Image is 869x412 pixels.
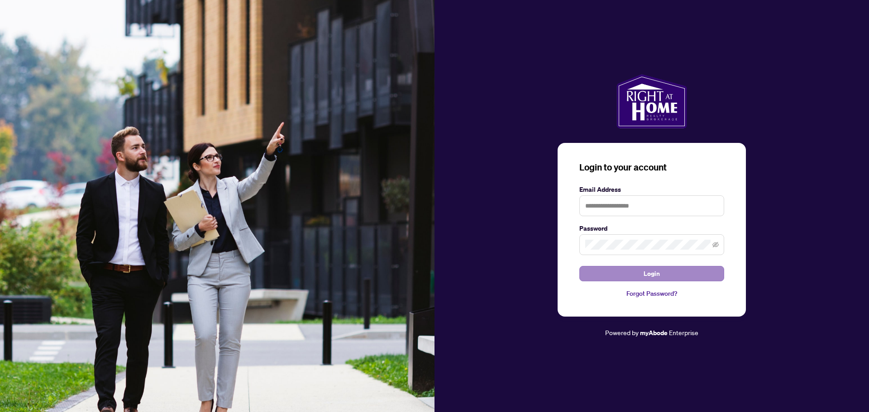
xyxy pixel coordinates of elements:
[605,328,639,336] span: Powered by
[579,289,724,298] a: Forgot Password?
[579,266,724,281] button: Login
[669,328,698,336] span: Enterprise
[579,223,724,233] label: Password
[644,266,660,281] span: Login
[712,242,719,248] span: eye-invisible
[616,74,687,128] img: ma-logo
[640,328,668,338] a: myAbode
[579,185,724,194] label: Email Address
[579,161,724,174] h3: Login to your account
